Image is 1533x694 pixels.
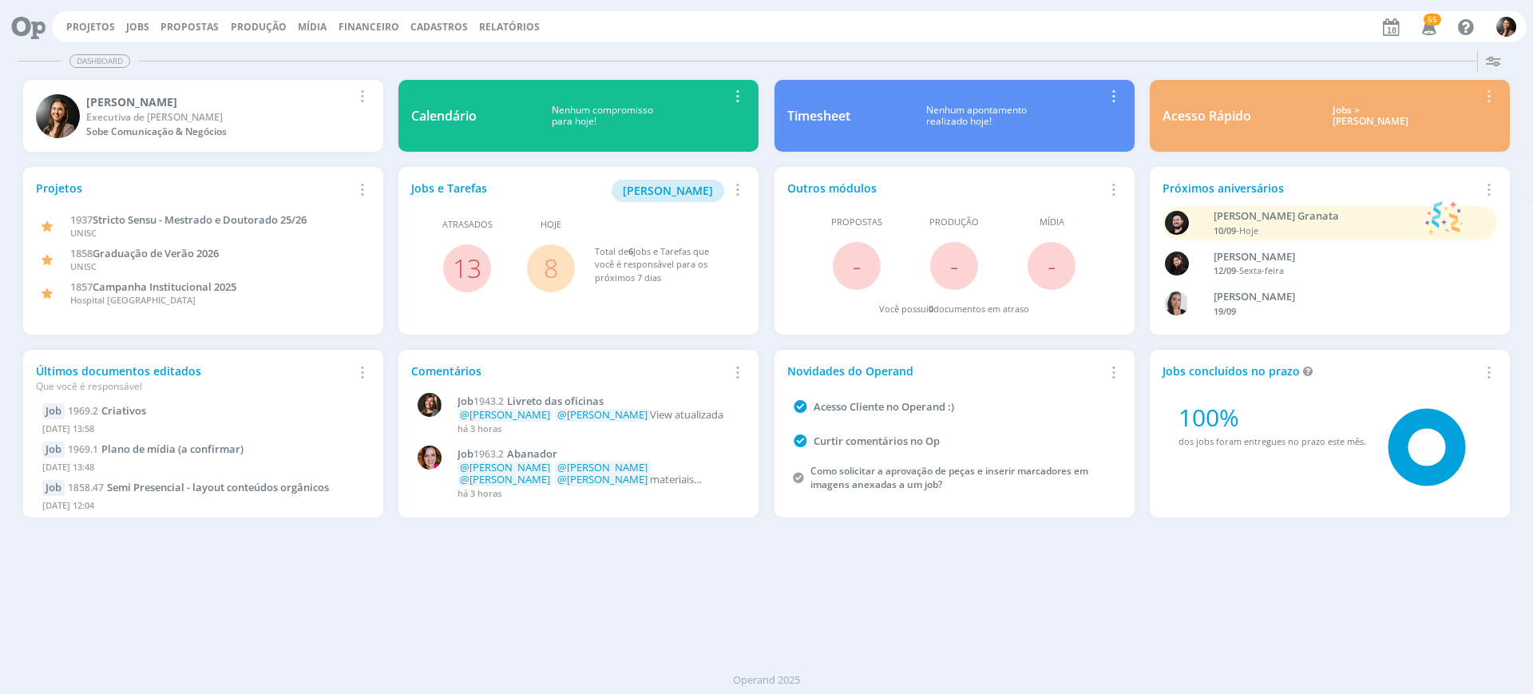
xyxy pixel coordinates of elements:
[623,183,713,198] span: [PERSON_NAME]
[477,105,727,128] div: Nenhum compromisso para hoje!
[1496,17,1516,37] img: B
[68,404,98,418] span: 1969.2
[86,93,352,110] div: Beatriz Luchese
[474,21,545,34] button: Relatórios
[36,363,352,394] div: Últimos documentos editados
[61,21,120,34] button: Projetos
[298,20,327,34] a: Mídia
[787,363,1103,379] div: Novidades do Operand
[787,180,1103,196] div: Outros módulos
[69,54,130,68] span: Dashboard
[70,294,196,306] span: Hospital [GEOGRAPHIC_DATA]
[411,106,477,125] div: Calendário
[1048,248,1056,283] span: -
[93,280,236,294] span: Campanha Institucional 2025
[1214,305,1236,317] span: 19/09
[1495,13,1517,41] button: B
[1239,224,1258,236] span: Hoje
[442,218,493,232] span: Atrasados
[66,20,115,34] a: Projetos
[541,218,561,232] span: Hoje
[101,442,244,456] span: Plano de mídia (a confirmar)
[612,180,724,202] button: [PERSON_NAME]
[595,245,731,285] div: Total de Jobs e Tarefas que você é responsável para os próximos 7 dias
[460,460,550,474] span: @[PERSON_NAME]
[1412,13,1444,42] button: 55
[458,487,501,499] span: há 3 horas
[42,496,364,519] div: [DATE] 12:04
[1214,249,1472,265] div: Luana da Silva de Andrade
[879,303,1029,316] div: Você possui documentos em atraso
[70,212,93,227] span: 1937
[68,481,104,494] span: 1858.47
[814,434,940,448] a: Curtir comentários no Op
[950,248,958,283] span: -
[42,442,65,458] div: Job
[23,80,383,152] a: B[PERSON_NAME]Executiva de [PERSON_NAME]Sobe Comunicação & Negócios
[774,80,1135,152] a: TimesheetNenhum apontamentorealizado hoje!
[1165,211,1189,235] img: B
[42,480,65,496] div: Job
[42,458,364,481] div: [DATE] 13:48
[831,216,882,229] span: Propostas
[126,20,149,34] a: Jobs
[473,395,504,408] span: 1943.2
[544,251,558,285] a: 8
[1214,289,1472,305] div: Caroline Fagundes Pieczarka
[458,395,737,408] a: Job1943.2Livreto das oficinas
[1214,264,1236,276] span: 12/09
[853,248,861,283] span: -
[70,212,307,227] a: 1937Stricto Sensu - Mestrado e Doutorado 25/26
[1178,435,1366,449] div: dos jobs foram entregues no prazo este mês.
[1040,216,1064,229] span: Mídia
[226,21,291,34] button: Produção
[42,419,364,442] div: [DATE] 13:58
[814,399,954,414] a: Acesso Cliente no Operand :)
[458,422,501,434] span: há 3 horas
[334,21,404,34] button: Financeiro
[1214,224,1417,238] div: -
[70,279,236,294] a: 1857Campanha Institucional 2025
[1214,208,1417,224] div: Bruno Corralo Granata
[70,227,97,239] span: UNISC
[1239,264,1284,276] span: Sexta-feira
[418,393,442,417] img: L
[1263,105,1479,128] div: Jobs > [PERSON_NAME]
[410,20,468,34] span: Cadastros
[156,21,224,34] button: Propostas
[1163,363,1479,379] div: Jobs concluídos no prazo
[339,20,399,34] a: Financeiro
[507,446,557,461] span: Abanador
[473,447,504,461] span: 1963.2
[107,480,329,494] span: Semi Presencial - layout conteúdos orgânicos
[507,394,604,408] span: Livreto das oficinas
[458,462,737,486] p: materiais revisados, as fontes devem seguir o KV institucional... sobre isso...
[70,246,93,260] span: 1858
[293,21,331,34] button: Mídia
[557,407,648,422] span: @[PERSON_NAME]
[418,446,442,470] img: B
[1165,291,1189,315] img: C
[36,94,80,138] img: B
[1165,252,1189,276] img: L
[460,472,550,486] span: @[PERSON_NAME]
[160,20,219,34] span: Propostas
[810,464,1088,491] a: Como solicitar a aprovação de peças e inserir marcadores em imagens anexadas a um job?
[557,472,648,486] span: @[PERSON_NAME]
[36,180,352,196] div: Projetos
[411,363,727,379] div: Comentários
[406,21,473,34] button: Cadastros
[1163,180,1479,196] div: Próximos aniversários
[453,251,481,285] a: 13
[68,442,244,456] a: 1969.1Plano de mídia (a confirmar)
[458,448,737,461] a: Job1963.2Abanador
[121,21,154,34] button: Jobs
[850,105,1103,128] div: Nenhum apontamento realizado hoje!
[36,379,352,394] div: Que você é responsável
[1214,264,1472,278] div: -
[93,246,219,260] span: Graduação de Verão 2026
[929,216,979,229] span: Produção
[458,409,737,422] p: View atualizada
[231,20,287,34] a: Produção
[411,180,727,202] div: Jobs e Tarefas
